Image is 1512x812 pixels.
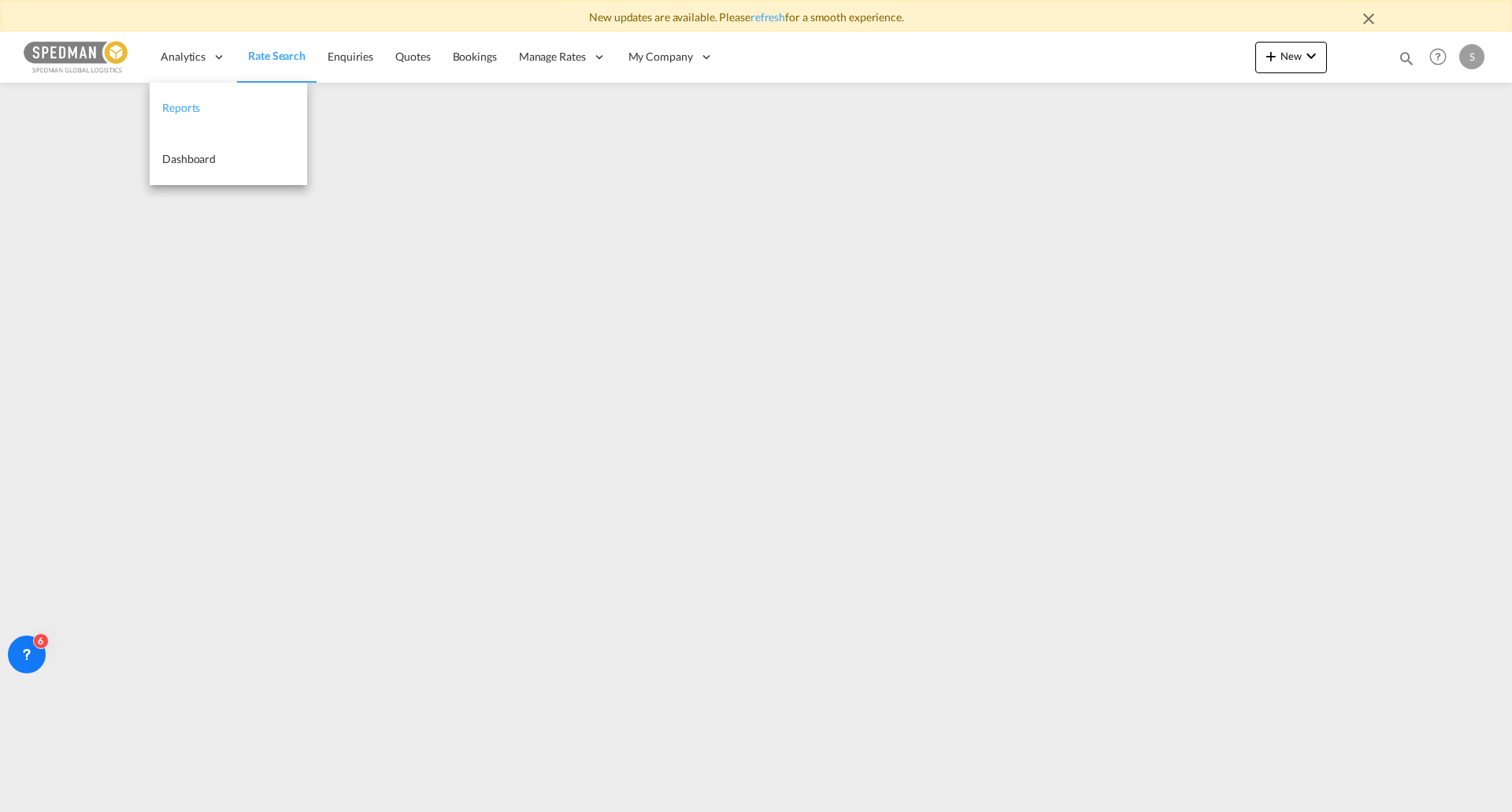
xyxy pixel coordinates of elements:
[1262,46,1280,65] md-icon: icon-plus 400-fg
[1359,9,1378,28] md-icon: icon-close
[1398,50,1415,67] md-icon: icon-magnify
[628,49,693,65] span: My Company
[150,83,307,134] a: Reports
[442,32,508,83] a: Bookings
[237,32,317,83] a: Rate Search
[1255,42,1327,73] button: icon-plus 400-fgNewicon-chevron-down
[453,50,497,63] span: Bookings
[1398,50,1415,73] div: icon-magnify
[508,32,617,83] div: Manage Rates
[617,32,724,83] div: My Company
[248,49,306,62] span: Rate Search
[328,50,373,63] span: Enquiries
[384,32,441,83] a: Quotes
[161,49,206,65] span: Analytics
[162,152,216,165] span: Dashboard
[1459,44,1484,69] div: S
[1302,46,1321,65] md-icon: icon-chevron-down
[162,101,200,114] span: Reports
[519,49,586,65] span: Manage Rates
[126,9,1386,25] div: New updates are available. Please for a smooth experience.
[317,32,384,83] a: Enquiries
[395,50,430,63] span: Quotes
[1425,43,1451,70] span: Help
[150,32,237,83] div: Analytics
[750,10,785,24] a: refresh
[150,134,307,185] a: Dashboard
[24,39,130,75] img: c12ca350ff1b11efb6b291369744d907.png
[1425,43,1459,72] div: Help
[1262,50,1321,62] span: New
